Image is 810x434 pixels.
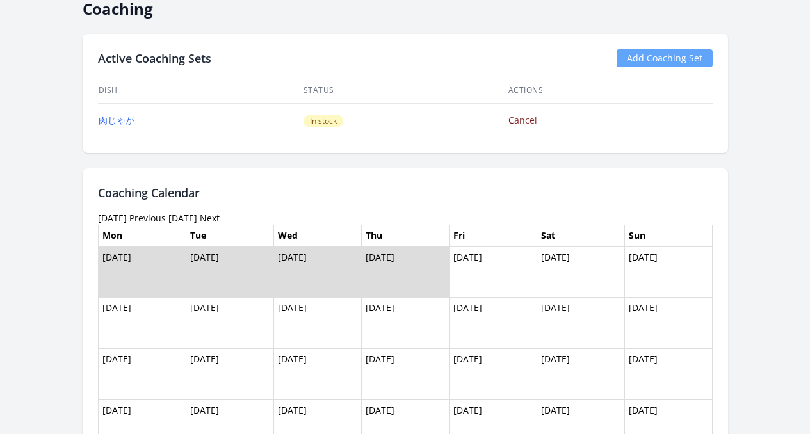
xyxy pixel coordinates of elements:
th: Actions [508,77,713,104]
td: [DATE] [361,298,449,349]
td: [DATE] [186,349,273,400]
th: Thu [361,225,449,246]
td: [DATE] [273,298,361,349]
a: Cancel [508,114,537,126]
td: [DATE] [98,349,186,400]
th: Dish [98,77,303,104]
td: [DATE] [449,246,537,298]
td: [DATE] [537,349,624,400]
td: [DATE] [98,246,186,298]
td: [DATE] [273,349,361,400]
td: [DATE] [361,349,449,400]
time: [DATE] [98,212,127,224]
h2: Active Coaching Sets [98,49,211,67]
a: 肉じゃが [99,114,134,126]
h2: Coaching Calendar [98,184,713,202]
a: Add Coaching Set [617,49,713,67]
th: Wed [273,225,361,246]
span: In stock [304,115,343,127]
th: Fri [449,225,537,246]
a: Previous [129,212,166,224]
td: [DATE] [449,298,537,349]
td: [DATE] [624,349,712,400]
th: Tue [186,225,273,246]
td: [DATE] [449,349,537,400]
td: [DATE] [98,298,186,349]
th: Sun [624,225,712,246]
th: Sat [537,225,624,246]
td: [DATE] [186,298,273,349]
td: [DATE] [624,298,712,349]
th: Status [303,77,508,104]
td: [DATE] [273,246,361,298]
a: [DATE] [168,212,197,224]
a: Next [200,212,220,224]
td: [DATE] [361,246,449,298]
td: [DATE] [537,246,624,298]
td: [DATE] [186,246,273,298]
th: Mon [98,225,186,246]
td: [DATE] [537,298,624,349]
td: [DATE] [624,246,712,298]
